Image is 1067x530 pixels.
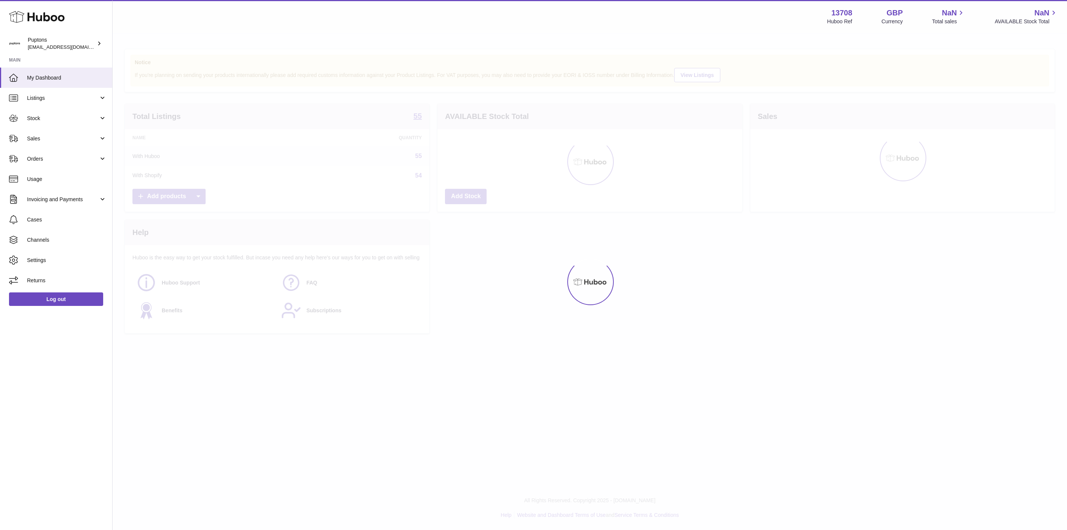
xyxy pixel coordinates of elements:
[9,38,20,49] img: hello@puptons.com
[27,236,107,244] span: Channels
[995,8,1058,25] a: NaN AVAILABLE Stock Total
[27,216,107,223] span: Cases
[932,8,965,25] a: NaN Total sales
[27,176,107,183] span: Usage
[9,292,103,306] a: Log out
[27,277,107,284] span: Returns
[27,95,99,102] span: Listings
[831,8,852,18] strong: 13708
[827,18,852,25] div: Huboo Ref
[1034,8,1049,18] span: NaN
[28,44,110,50] span: [EMAIL_ADDRESS][DOMAIN_NAME]
[882,18,903,25] div: Currency
[942,8,957,18] span: NaN
[887,8,903,18] strong: GBP
[27,135,99,142] span: Sales
[27,74,107,81] span: My Dashboard
[995,18,1058,25] span: AVAILABLE Stock Total
[28,36,95,51] div: Puptons
[932,18,965,25] span: Total sales
[27,257,107,264] span: Settings
[27,115,99,122] span: Stock
[27,155,99,163] span: Orders
[27,196,99,203] span: Invoicing and Payments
